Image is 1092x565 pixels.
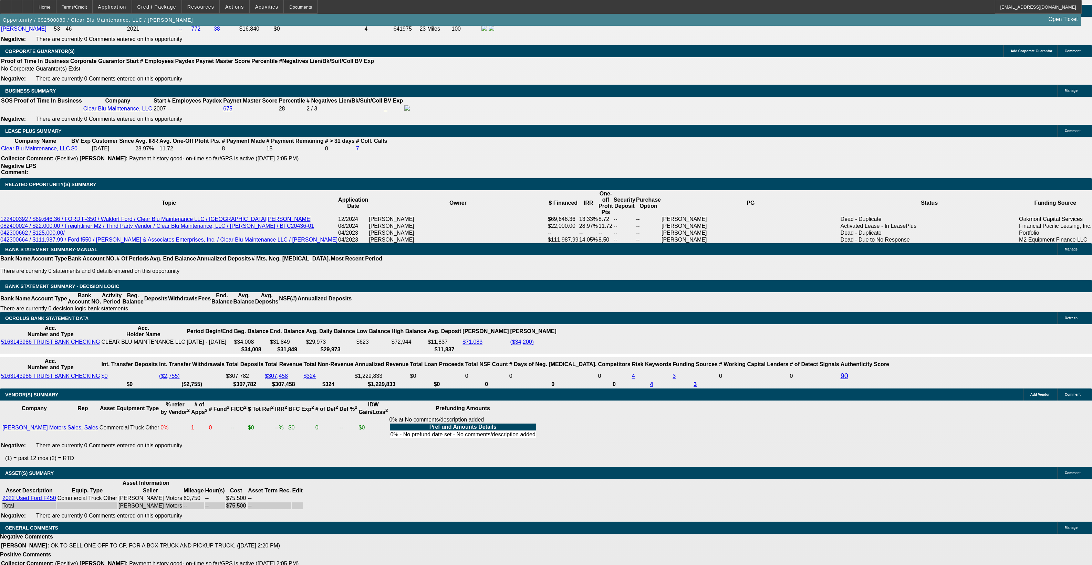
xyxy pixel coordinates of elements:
td: -- [636,230,661,236]
b: BV Exp [71,138,91,144]
b: Asset Equipment Type [100,405,159,411]
td: $0 [288,416,314,439]
td: -- [339,416,358,439]
td: 13.33% [579,216,598,223]
span: Opportunity / 092500080 / Clear Blu Maintenance, LLC / [PERSON_NAME] [3,17,193,23]
b: % refer by Vendor [160,402,190,415]
td: $0 [358,416,388,439]
b: Avg. IRR [135,138,158,144]
td: -- [636,216,661,223]
b: Collector Comment: [1,156,54,161]
td: $0 [410,372,464,380]
span: RELATED OPPORTUNITY(S) SUMMARY [5,182,96,187]
th: Status [840,190,1019,216]
td: 0 [509,372,597,380]
span: There are currently 0 Comments entered on this opportunity [36,116,182,122]
th: PG [661,190,840,216]
b: Negative: [1,76,26,82]
a: 122400392 / $69,646.36 / FORD F-350 / Waldorf Ford / Clear Blu Maintenance LLC / [GEOGRAPHIC_DATA... [0,216,312,222]
span: Comment [1065,471,1081,475]
a: 7 [356,146,359,151]
span: Application [98,4,126,10]
th: $29,973 [305,346,355,353]
td: -- [636,223,661,230]
sup: 2 [335,405,338,410]
a: $0 [71,146,77,151]
a: 2022 Used Ford F450 [2,495,56,501]
td: [DATE] [92,145,134,152]
td: 0 [790,372,840,380]
th: $324 [303,381,354,388]
td: [PERSON_NAME] [368,230,548,236]
th: $1,229,833 [354,381,409,388]
td: 0 [208,416,230,439]
th: $0 [101,381,158,388]
td: $69,646.36 [548,216,579,223]
sup: 2 [227,405,229,410]
b: # Employees [167,98,201,104]
sup: 2 [205,408,207,413]
th: End. Balance [270,325,305,338]
td: -- [636,236,661,243]
th: Account Type [31,255,67,262]
th: Edit [292,487,303,494]
span: BANK STATEMENT SUMMARY-MANUAL [5,247,97,252]
th: $0 [410,381,464,388]
th: [PERSON_NAME] [510,325,557,338]
td: $16,840 [239,25,273,33]
td: -- [579,230,598,236]
a: 90 [841,372,848,380]
th: $ Financed [548,190,579,216]
td: $623 [356,339,391,345]
b: Seller [143,488,158,493]
td: 12/2024 [338,216,368,223]
th: High Balance [391,325,427,338]
span: OCROLUS BANK STATEMENT DATA [5,316,89,321]
b: Negative: [1,36,26,42]
b: Company [105,98,130,104]
th: Avg. Balance [233,292,254,305]
td: 53 [53,25,64,33]
th: Most Recent Period [331,255,383,262]
span: ASSET(S) SUMMARY [5,470,54,476]
b: Def % [340,406,357,412]
th: Total Deposits [226,358,264,371]
b: [PERSON_NAME]: [80,156,128,161]
span: -- [167,106,171,111]
th: Equip. Type [57,487,117,494]
b: BV Exp [355,58,374,64]
span: VENDOR(S) SUMMARY [5,392,58,397]
b: Company [22,405,47,411]
span: Credit Package [137,4,176,10]
th: $307,458 [264,381,302,388]
th: $11,837 [427,346,461,353]
a: 675 [223,106,232,111]
b: Company Name [15,138,56,144]
td: Financial Pacific Leasing, Inc. [1019,223,1092,230]
th: Account Type [31,292,67,305]
td: $34,008 [234,339,269,345]
td: M2 Equipment Finance LLC [1019,236,1092,243]
a: 5163143986 TRUIST BANK CHECKING [1,339,100,345]
b: Rep [77,405,88,411]
th: Low Balance [356,325,391,338]
td: 641975 [393,25,419,33]
a: 042300664 / $111,987.99 / Ford f550 / [PERSON_NAME] & Associates Enterprises, Inc. / Clear Blu Ma... [0,237,337,243]
span: There are currently 0 Comments entered on this opportunity [36,36,182,42]
th: NSF(#) [279,292,297,305]
td: 0% - No prefund date set - No comments/description added [390,431,536,438]
td: -- [230,416,247,439]
sup: 2 [284,405,287,410]
button: Resources [182,0,219,13]
th: [PERSON_NAME] [462,325,509,338]
span: There are currently 0 Comments entered on this opportunity [36,76,182,82]
a: 082400024 / $22,000.00 / Freightliner M2 / Third Party Vendor / Clear Blu Maintenance, LLC / [PER... [0,223,314,229]
td: -- [613,216,636,223]
b: Negative: [1,116,26,122]
span: 2021 [127,26,139,32]
b: Prefunding Amounts [436,405,490,411]
sup: 2 [355,405,357,410]
a: $71,083 [462,339,482,345]
th: Bank Account NO. [67,292,102,305]
a: 3 [694,381,697,387]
